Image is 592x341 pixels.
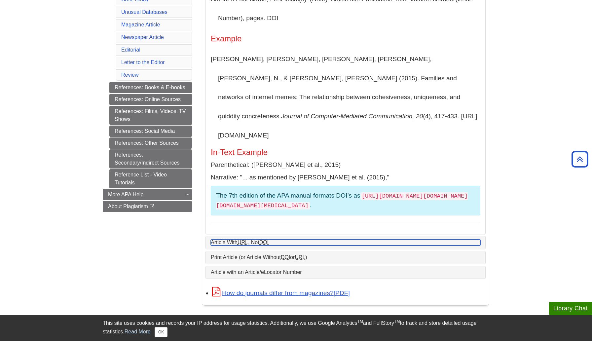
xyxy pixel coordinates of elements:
div: This site uses cookies and records your IP address for usage statistics. Additionally, we use Goo... [103,319,489,337]
a: Magazine Article [121,22,160,27]
a: Letter to the Editor [121,59,165,65]
i: Journal of Computer-Mediated Communication, 20 [281,113,423,120]
a: Link opens in new window [212,289,350,296]
span: More APA Help [108,192,143,197]
p: [PERSON_NAME], [PERSON_NAME], [PERSON_NAME], [PERSON_NAME], [PERSON_NAME], N., & [PERSON_NAME], [... [211,50,480,145]
abbr: Uniform Resource Locator. This is the web/URL address found in the address bar of a webpage. [295,254,305,260]
a: References: Films, Videos, TV Shows [109,106,192,125]
p: Parenthetical: ([PERSON_NAME] et al., 2015) [211,160,480,170]
a: Read More [125,329,151,334]
button: Close [155,327,167,337]
h4: Example [211,34,480,43]
sup: TM [394,319,400,324]
a: More APA Help [103,189,192,200]
a: References: Online Sources [109,94,192,105]
a: Article with an Article/eLocator Number [211,269,480,275]
p: The 7th edition of the APA manual formats DOI’s as . [216,191,475,210]
p: Narrative: "... as mentioned by [PERSON_NAME] et al. (2015)," [211,173,480,182]
a: Print Article (or Article WithoutDOIorURL) [211,254,480,260]
button: Library Chat [549,302,592,315]
sup: TM [357,319,363,324]
abbr: Digital Object Identifier. This is the string of numbers associated with a particular article. No... [259,240,269,245]
h5: In-Text Example [211,148,480,157]
a: Newspaper Article [121,34,164,40]
span: About Plagiarism [108,204,148,209]
abbr: Digital Object Identifier. This is the string of numbers associated with a particular article. No... [281,254,290,260]
abbr: Uniform Resource Locator. This is the web/URL address found in the address bar of a webpage. [238,240,248,245]
a: Editorial [121,47,140,53]
a: References: Secondary/Indirect Sources [109,149,192,169]
a: Article WithURL, NotDOI [211,240,480,246]
a: Unusual Databases [121,9,167,15]
a: Back to Top [569,155,590,164]
a: References: Social Media [109,126,192,137]
a: About Plagiarism [103,201,192,212]
a: References: Other Sources [109,137,192,149]
a: References: Books & E-books [109,82,192,93]
a: Review [121,72,138,78]
i: This link opens in a new window [149,205,155,209]
a: Reference List - Video Tutorials [109,169,192,188]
